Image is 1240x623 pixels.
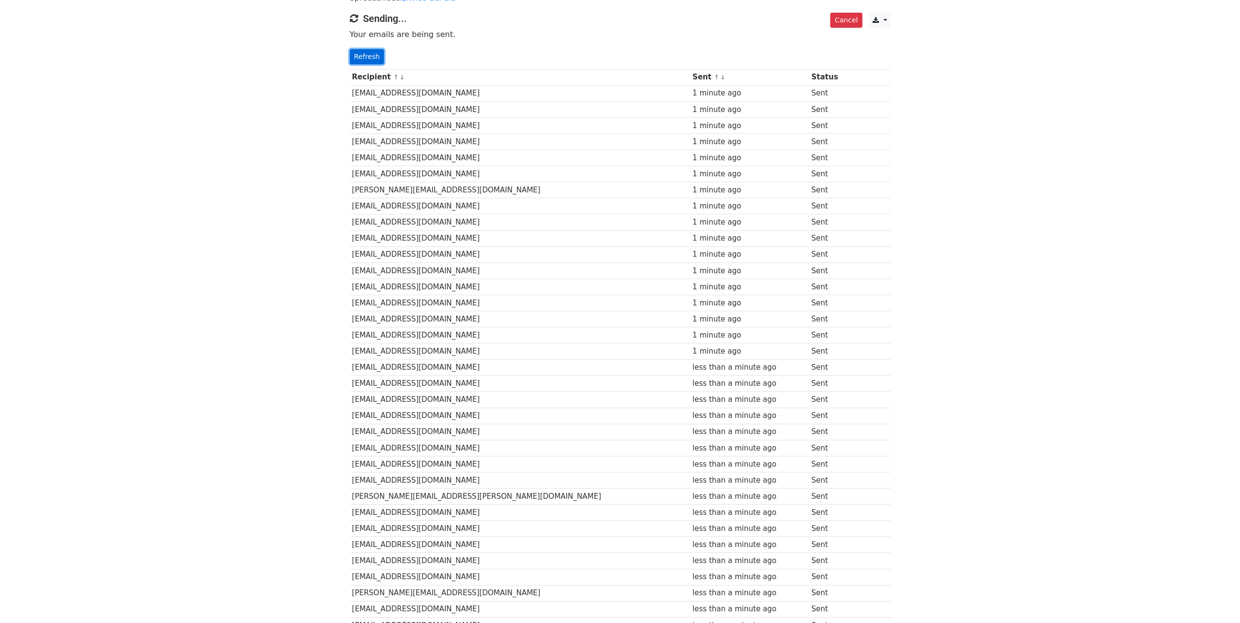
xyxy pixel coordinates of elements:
[692,507,806,518] div: less than a minute ago
[692,314,806,325] div: 1 minute ago
[692,330,806,341] div: 1 minute ago
[692,265,806,277] div: 1 minute ago
[809,311,851,327] td: Sent
[350,230,690,246] td: [EMAIL_ADDRESS][DOMAIN_NAME]
[692,587,806,599] div: less than a minute ago
[350,279,690,295] td: [EMAIL_ADDRESS][DOMAIN_NAME]
[692,362,806,373] div: less than a minute ago
[350,85,690,101] td: [EMAIL_ADDRESS][DOMAIN_NAME]
[809,263,851,279] td: Sent
[350,295,690,311] td: [EMAIL_ADDRESS][DOMAIN_NAME]
[350,101,690,117] td: [EMAIL_ADDRESS][DOMAIN_NAME]
[692,555,806,566] div: less than a minute ago
[809,569,851,585] td: Sent
[690,69,809,85] th: Sent
[692,201,806,212] div: 1 minute ago
[809,585,851,601] td: Sent
[350,166,690,182] td: [EMAIL_ADDRESS][DOMAIN_NAME]
[1191,576,1240,623] iframe: Chat Widget
[350,424,690,440] td: [EMAIL_ADDRESS][DOMAIN_NAME]
[350,214,690,230] td: [EMAIL_ADDRESS][DOMAIN_NAME]
[692,88,806,99] div: 1 minute ago
[809,85,851,101] td: Sent
[350,150,690,166] td: [EMAIL_ADDRESS][DOMAIN_NAME]
[350,553,690,569] td: [EMAIL_ADDRESS][DOMAIN_NAME]
[350,505,690,521] td: [EMAIL_ADDRESS][DOMAIN_NAME]
[350,311,690,327] td: [EMAIL_ADDRESS][DOMAIN_NAME]
[400,74,405,81] a: ↓
[692,523,806,534] div: less than a minute ago
[692,604,806,615] div: less than a minute ago
[692,169,806,180] div: 1 minute ago
[809,601,851,617] td: Sent
[809,456,851,472] td: Sent
[350,569,690,585] td: [EMAIL_ADDRESS][DOMAIN_NAME]
[809,295,851,311] td: Sent
[809,440,851,456] td: Sent
[809,505,851,521] td: Sent
[809,408,851,424] td: Sent
[350,343,690,359] td: [EMAIL_ADDRESS][DOMAIN_NAME]
[692,136,806,148] div: 1 minute ago
[809,553,851,569] td: Sent
[350,182,690,198] td: [PERSON_NAME][EMAIL_ADDRESS][DOMAIN_NAME]
[809,279,851,295] td: Sent
[809,472,851,488] td: Sent
[350,198,690,214] td: [EMAIL_ADDRESS][DOMAIN_NAME]
[809,392,851,408] td: Sent
[350,585,690,601] td: [PERSON_NAME][EMAIL_ADDRESS][DOMAIN_NAME]
[350,521,690,537] td: [EMAIL_ADDRESS][DOMAIN_NAME]
[720,74,725,81] a: ↓
[809,69,851,85] th: Status
[350,456,690,472] td: [EMAIL_ADDRESS][DOMAIN_NAME]
[809,327,851,343] td: Sent
[692,217,806,228] div: 1 minute ago
[692,475,806,486] div: less than a minute ago
[393,74,399,81] a: ↑
[350,376,690,392] td: [EMAIL_ADDRESS][DOMAIN_NAME]
[692,571,806,583] div: less than a minute ago
[350,489,690,505] td: [PERSON_NAME][EMAIL_ADDRESS][PERSON_NAME][DOMAIN_NAME]
[809,133,851,150] td: Sent
[350,117,690,133] td: [EMAIL_ADDRESS][DOMAIN_NAME]
[809,230,851,246] td: Sent
[692,282,806,293] div: 1 minute ago
[809,376,851,392] td: Sent
[692,378,806,389] div: less than a minute ago
[692,104,806,115] div: 1 minute ago
[350,133,690,150] td: [EMAIL_ADDRESS][DOMAIN_NAME]
[350,601,690,617] td: [EMAIL_ADDRESS][DOMAIN_NAME]
[809,198,851,214] td: Sent
[809,150,851,166] td: Sent
[692,185,806,196] div: 1 minute ago
[350,408,690,424] td: [EMAIL_ADDRESS][DOMAIN_NAME]
[350,472,690,488] td: [EMAIL_ADDRESS][DOMAIN_NAME]
[809,117,851,133] td: Sent
[350,327,690,343] td: [EMAIL_ADDRESS][DOMAIN_NAME]
[809,489,851,505] td: Sent
[692,346,806,357] div: 1 minute ago
[692,120,806,132] div: 1 minute ago
[350,69,690,85] th: Recipient
[350,440,690,456] td: [EMAIL_ADDRESS][DOMAIN_NAME]
[1191,576,1240,623] div: Widget de chat
[692,426,806,437] div: less than a minute ago
[350,49,384,64] a: Refresh
[692,233,806,244] div: 1 minute ago
[809,537,851,553] td: Sent
[692,443,806,454] div: less than a minute ago
[809,343,851,359] td: Sent
[692,491,806,502] div: less than a minute ago
[350,29,891,39] p: Your emails are being sent.
[692,410,806,421] div: less than a minute ago
[809,246,851,263] td: Sent
[350,537,690,553] td: [EMAIL_ADDRESS][DOMAIN_NAME]
[809,521,851,537] td: Sent
[692,152,806,164] div: 1 minute ago
[692,249,806,260] div: 1 minute ago
[692,539,806,550] div: less than a minute ago
[350,263,690,279] td: [EMAIL_ADDRESS][DOMAIN_NAME]
[350,246,690,263] td: [EMAIL_ADDRESS][DOMAIN_NAME]
[809,166,851,182] td: Sent
[830,13,862,28] a: Cancel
